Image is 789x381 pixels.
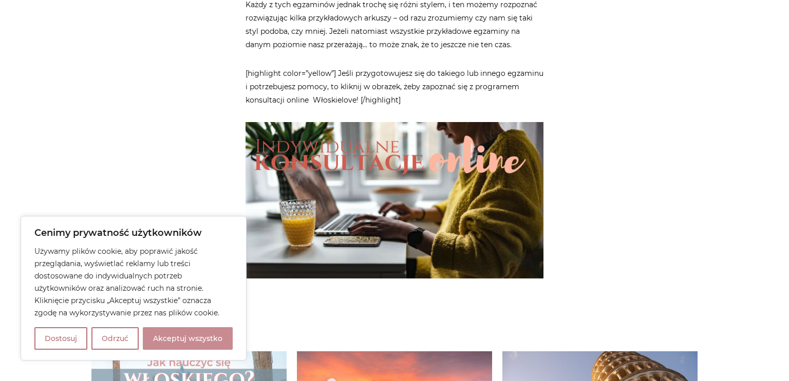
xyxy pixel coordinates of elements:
[143,327,233,350] button: Akceptuj wszystko
[91,327,139,350] button: Odrzuć
[34,245,233,319] p: Używamy plików cookie, aby poprawić jakość przeglądania, wyświetlać reklamy lub treści dostosowan...
[91,340,698,347] h3: Zobacz także
[246,67,543,107] p: [highlight color=”yellow”] Jeśli przygotowujesz się do takiego lub innego egzaminu i potrzebujesz...
[34,227,233,239] p: Cenimy prywatność użytkowników
[34,327,87,350] button: Dostosuj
